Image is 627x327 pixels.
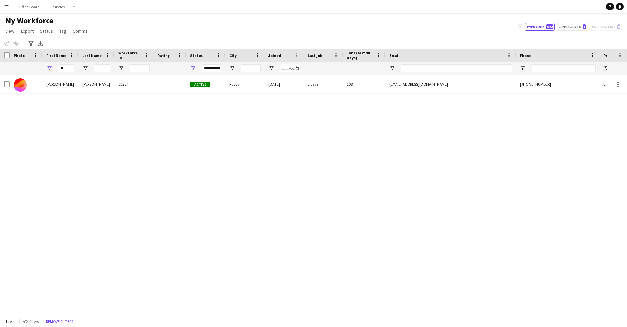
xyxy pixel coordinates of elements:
span: Joined [268,53,281,58]
button: Logistics [45,0,70,13]
div: [DATE] [265,75,304,93]
span: First Name [46,53,66,58]
input: First Name Filter Input [58,64,74,72]
app-action-btn: Export XLSX [37,40,44,47]
button: Open Filter Menu [603,65,609,71]
span: Comms [73,28,88,34]
input: City Filter Input [241,64,261,72]
button: Remove filters [45,318,74,325]
div: [PERSON_NAME] [42,75,78,93]
span: Last job [308,53,322,58]
span: Active [190,82,210,87]
a: Tag [57,27,69,35]
button: Open Filter Menu [82,65,88,71]
span: Email [389,53,400,58]
a: Comms [70,27,90,35]
span: 2 filters set [26,319,45,324]
input: Workforce ID Filter Input [130,64,150,72]
app-action-btn: Advanced filters [27,40,35,47]
span: 1 [583,24,586,29]
span: Jobs (last 90 days) [347,50,374,60]
button: Office Board [13,0,45,13]
span: Profile [603,53,617,58]
button: Open Filter Menu [46,65,52,71]
input: Joined Filter Input [280,64,300,72]
input: Last Name Filter Input [94,64,110,72]
div: Rugby [225,75,265,93]
button: Open Filter Menu [229,65,235,71]
div: CC724 [114,75,153,93]
span: 890 [546,24,553,29]
a: Status [38,27,56,35]
div: 2 days [304,75,343,93]
input: Phone Filter Input [532,64,596,72]
button: Open Filter Menu [389,65,395,71]
span: Last Name [82,53,102,58]
span: Export [21,28,34,34]
a: View [3,27,17,35]
button: Everyone890 [525,23,555,31]
button: Open Filter Menu [268,65,274,71]
input: Email Filter Input [401,64,512,72]
button: Open Filter Menu [190,65,196,71]
span: Status [190,53,203,58]
a: Export [18,27,36,35]
span: Rating [157,53,170,58]
span: Photo [14,53,25,58]
span: My Workforce [5,16,53,26]
div: [PHONE_NUMBER] [516,75,600,93]
button: Open Filter Menu [520,65,526,71]
div: [PERSON_NAME] [78,75,114,93]
div: [EMAIL_ADDRESS][DOMAIN_NAME] [385,75,516,93]
span: City [229,53,237,58]
button: Applicants1 [557,23,587,31]
span: Workforce ID [118,50,142,60]
span: Status [40,28,53,34]
div: 108 [343,75,385,93]
button: Open Filter Menu [118,65,124,71]
span: Phone [520,53,531,58]
img: Grzegorz Wrobel [14,78,27,92]
span: Tag [59,28,66,34]
span: View [5,28,14,34]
